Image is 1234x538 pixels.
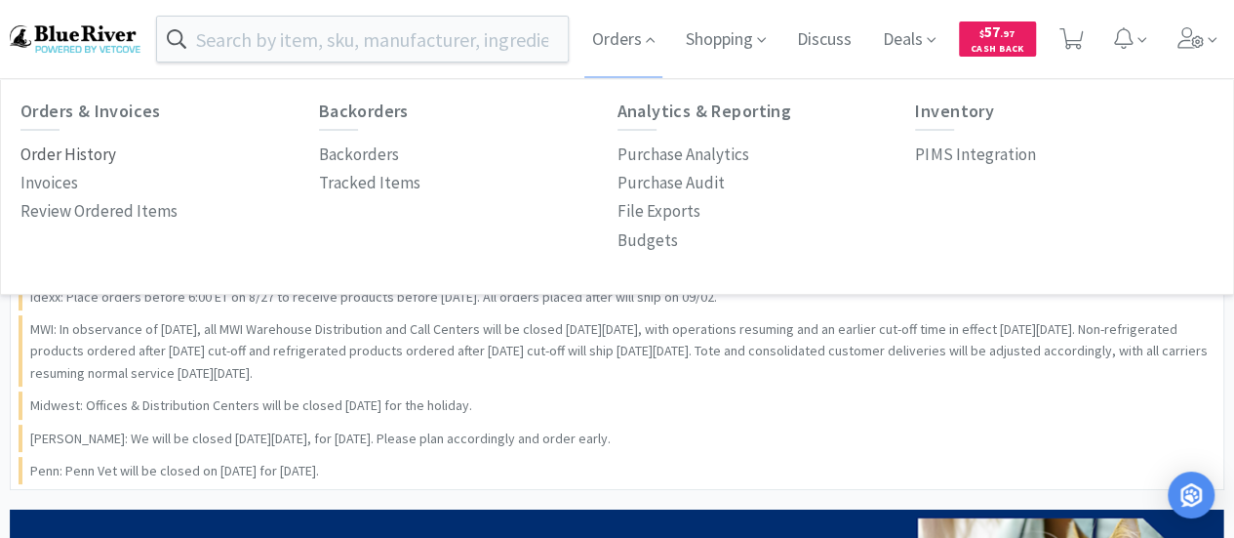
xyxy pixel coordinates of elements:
[617,141,749,169] a: Purchase Analytics
[20,102,319,121] h6: Orders & Invoices
[30,460,319,481] p: Penn: Penn Vet will be closed on [DATE] for [DATE].
[979,27,984,40] span: $
[617,228,678,254] p: Budgets
[915,102,1214,121] h6: Inventory
[30,428,611,449] p: [PERSON_NAME]: We will be closed [DATE][DATE], for [DATE]. Please plan accordingly and order early.
[20,142,116,168] p: Order History
[971,44,1024,57] span: Cash Back
[959,13,1036,65] a: $57.97Cash Back
[617,197,700,226] a: File Exports
[30,286,717,308] p: Idexx: Place orders before 6:00 ET on 8/27 to receive products before [DATE]. All orders placed a...
[20,170,78,196] p: Invoices
[20,198,178,225] p: Review Ordered Items
[617,170,725,196] p: Purchase Audit
[617,169,725,197] a: Purchase Audit
[979,22,1015,41] span: 57
[1000,27,1015,40] span: . 97
[915,142,1035,168] p: PIMS Integration
[617,142,749,168] p: Purchase Analytics
[789,31,859,49] a: Discuss
[617,227,678,255] a: Budgets
[20,197,178,226] a: Review Ordered Items
[20,141,116,169] a: Order History
[319,141,399,169] a: Backorders
[157,17,568,62] input: Search by item, sku, manufacturer, ingredient, size...
[1168,472,1214,518] div: Open Intercom Messenger
[319,169,420,197] a: Tracked Items
[319,170,420,196] p: Tracked Items
[30,394,472,416] p: Midwest: Offices & Distribution Centers will be closed [DATE] for the holiday.
[617,198,700,225] p: File Exports
[319,142,399,168] p: Backorders
[20,169,78,197] a: Invoices
[915,141,1035,169] a: PIMS Integration
[10,25,140,52] img: b17b0d86f29542b49a2f66beb9ff811a.png
[617,102,916,121] h6: Analytics & Reporting
[30,318,1208,384] p: MWI: In observance of [DATE], all MWI Warehouse Distribution and Call Centers will be closed [DAT...
[319,102,617,121] h6: Backorders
